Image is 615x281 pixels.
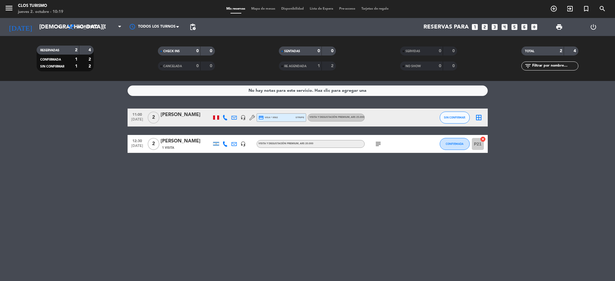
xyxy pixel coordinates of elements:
strong: 2 [75,48,77,52]
strong: 0 [318,49,320,53]
span: visa * 9502 [258,115,278,120]
i: [DATE] [5,20,36,34]
i: looks_6 [520,23,528,31]
strong: 0 [331,49,335,53]
span: RE AGENDADA [284,65,306,68]
div: Clos Turismo [18,3,63,9]
strong: 2 [331,64,335,68]
span: 2 [148,138,159,150]
span: Mis reservas [223,7,248,10]
div: No hay notas para este servicio. Haz clic para agregar una [249,87,366,94]
span: SERVIDAS [405,50,420,53]
i: filter_list [524,62,532,70]
strong: 0 [196,64,199,68]
i: power_settings_new [590,23,597,31]
i: headset_mic [240,115,246,120]
i: menu [5,4,14,13]
i: exit_to_app [566,5,574,12]
i: border_all [475,114,482,121]
span: [DATE] [130,118,145,124]
div: jueves 2. octubre - 10:19 [18,9,63,15]
span: Almuerzo [77,25,98,29]
strong: 4 [89,48,92,52]
span: Tarjetas de regalo [358,7,392,10]
span: RESERVADAS [40,49,59,52]
div: LOG OUT [576,18,610,36]
span: VISITA Y DEGUSTACIÓN PREMIUM [258,142,313,145]
span: 1 Visita [162,145,174,150]
span: , ARS 25.000 [350,116,364,118]
strong: 0 [452,64,456,68]
strong: 2 [89,57,92,61]
i: headset_mic [240,141,246,147]
span: [DATE] [130,144,145,151]
span: NO SHOW [405,65,421,68]
span: Lista de Espera [307,7,336,10]
div: [PERSON_NAME] [161,137,212,145]
span: Reservas para [424,24,469,30]
i: add_box [530,23,538,31]
strong: 0 [210,64,213,68]
i: cancel [480,136,486,142]
i: looks_one [471,23,479,31]
strong: 0 [439,64,441,68]
i: looks_two [481,23,489,31]
button: CONFIRMADA [440,138,470,150]
i: search [599,5,606,12]
button: menu [5,4,14,15]
span: TOTAL [525,50,534,53]
i: credit_card [258,115,264,120]
span: stripe [296,115,304,119]
strong: 0 [210,49,213,53]
i: add_circle_outline [550,5,557,12]
input: Filtrar por nombre... [532,63,578,69]
strong: 2 [89,64,92,68]
strong: 0 [196,49,199,53]
span: SIN CONFIRMAR [444,116,465,119]
i: looks_3 [491,23,499,31]
span: 2 [148,112,159,124]
strong: 1 [318,64,320,68]
i: turned_in_not [583,5,590,12]
span: Pre-acceso [336,7,358,10]
span: CONFIRMADA [40,58,61,61]
i: subject [375,140,382,148]
span: , ARS 20.000 [299,142,313,145]
span: CONFIRMADA [446,142,463,145]
span: SIN CONFIRMAR [40,65,64,68]
strong: 2 [560,49,562,53]
strong: 1 [75,57,77,61]
strong: 1 [75,64,77,68]
span: Mapa de mesas [248,7,278,10]
i: looks_4 [501,23,508,31]
span: Disponibilidad [278,7,307,10]
strong: 0 [439,49,441,53]
strong: 4 [574,49,577,53]
span: CHECK INS [163,50,180,53]
span: SENTADAS [284,50,300,53]
span: CANCELADA [163,65,182,68]
span: print [556,23,563,31]
button: SIN CONFIRMAR [440,112,470,124]
span: 11:00 [130,111,145,118]
span: pending_actions [189,23,196,31]
strong: 0 [452,49,456,53]
div: [PERSON_NAME] [161,111,212,119]
span: VISITA Y DEGUSTACIÓN PREMIUM [309,116,364,118]
i: arrow_drop_down [56,23,63,31]
i: looks_5 [511,23,518,31]
span: 12:30 [130,137,145,144]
